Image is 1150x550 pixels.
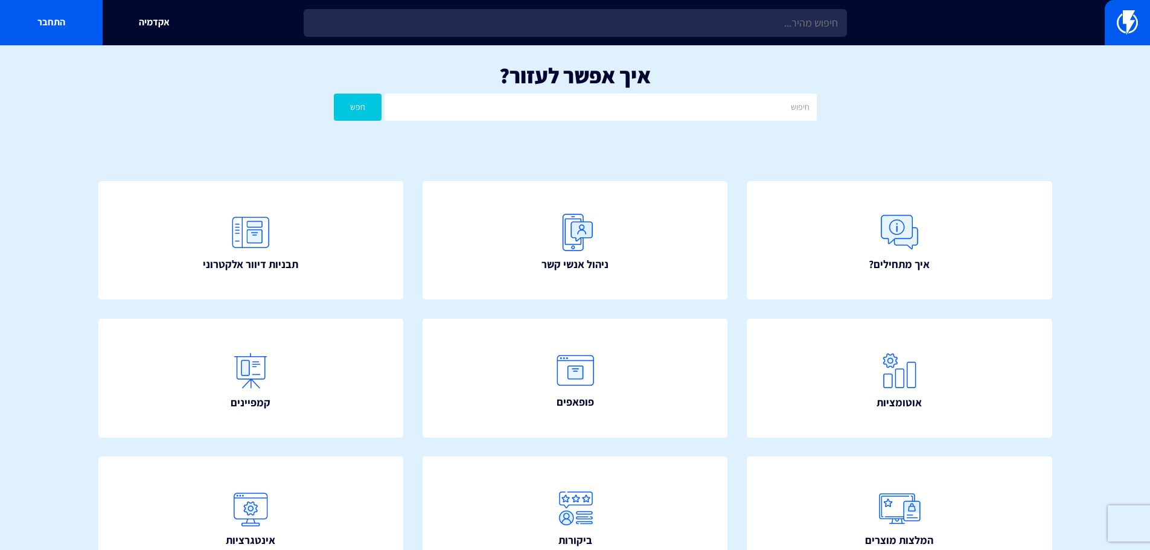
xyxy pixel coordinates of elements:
input: חיפוש [385,94,816,121]
span: קמפיינים [231,395,270,411]
input: חיפוש מהיר... [304,9,847,37]
span: אוטומציות [877,395,922,411]
a: אוטומציות [747,319,1052,438]
span: תבניות דיוור אלקטרוני [203,257,298,272]
span: ניהול אנשי קשר [541,257,609,272]
a: פופאפים [423,319,728,438]
span: אינטגרציות [226,532,275,548]
span: איך מתחילים? [869,257,930,272]
span: פופאפים [557,394,594,410]
button: חפש [334,94,382,121]
a: איך מתחילים? [747,181,1052,300]
span: ביקורות [558,532,592,548]
span: המלצות מוצרים [865,532,933,548]
a: קמפיינים [98,319,404,438]
a: ניהול אנשי קשר [423,181,728,300]
h1: איך אפשר לעזור? [18,63,1132,88]
a: תבניות דיוור אלקטרוני [98,181,404,300]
